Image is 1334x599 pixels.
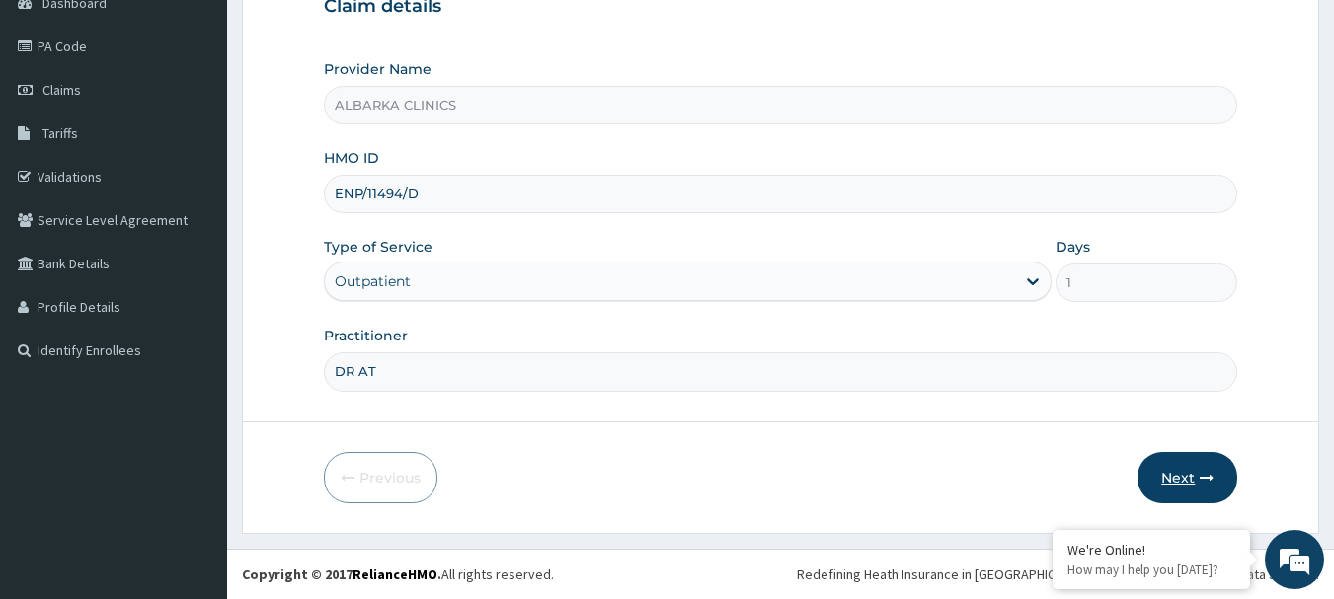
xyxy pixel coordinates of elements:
[1067,541,1235,559] div: We're Online!
[335,271,411,291] div: Outpatient
[324,326,408,345] label: Practitioner
[353,565,437,583] a: RelianceHMO
[227,549,1334,599] footer: All rights reserved.
[324,148,379,168] label: HMO ID
[1067,562,1235,578] p: How may I help you today?
[115,176,273,375] span: We're online!
[242,565,441,583] strong: Copyright © 2017 .
[324,237,432,257] label: Type of Service
[324,10,371,57] div: Minimize live chat window
[42,124,78,142] span: Tariffs
[797,564,1319,584] div: Redefining Heath Insurance in [GEOGRAPHIC_DATA] using Telemedicine and Data Science!
[324,175,1238,213] input: Enter HMO ID
[37,99,80,148] img: d_794563401_company_1708531726252_794563401
[324,452,437,503] button: Previous
[324,59,432,79] label: Provider Name
[42,81,81,99] span: Claims
[1138,452,1237,503] button: Next
[103,111,332,136] div: Chat with us now
[1056,237,1090,257] label: Days
[10,394,376,463] textarea: Type your message and hit 'Enter'
[324,352,1238,391] input: Enter Name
